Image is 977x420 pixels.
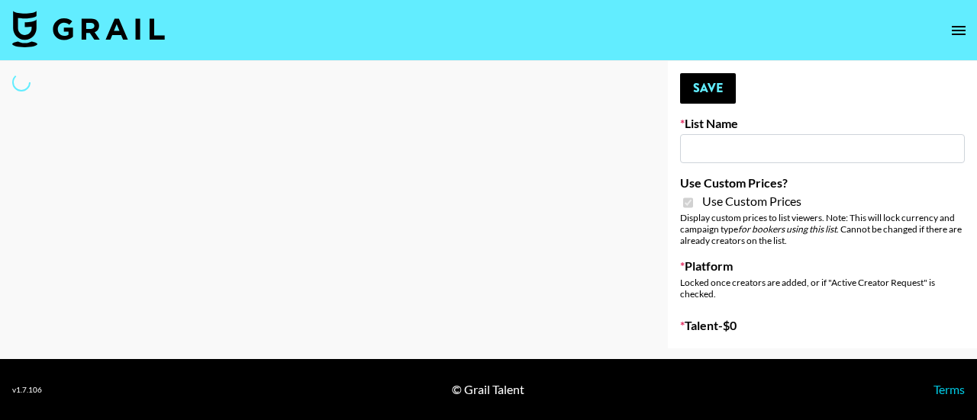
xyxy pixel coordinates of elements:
label: Use Custom Prices? [680,175,965,191]
div: © Grail Talent [452,382,524,397]
label: Platform [680,258,965,274]
button: Save [680,73,736,104]
button: open drawer [943,15,974,46]
span: Use Custom Prices [702,194,801,209]
a: Terms [933,382,965,396]
em: for bookers using this list [738,223,837,235]
img: Grail Talent [12,11,165,47]
label: Talent - $ 0 [680,318,965,333]
label: List Name [680,116,965,131]
div: Locked once creators are added, or if "Active Creator Request" is checked. [680,277,965,300]
div: Display custom prices to list viewers. Note: This will lock currency and campaign type . Cannot b... [680,212,965,246]
div: v 1.7.106 [12,385,42,395]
